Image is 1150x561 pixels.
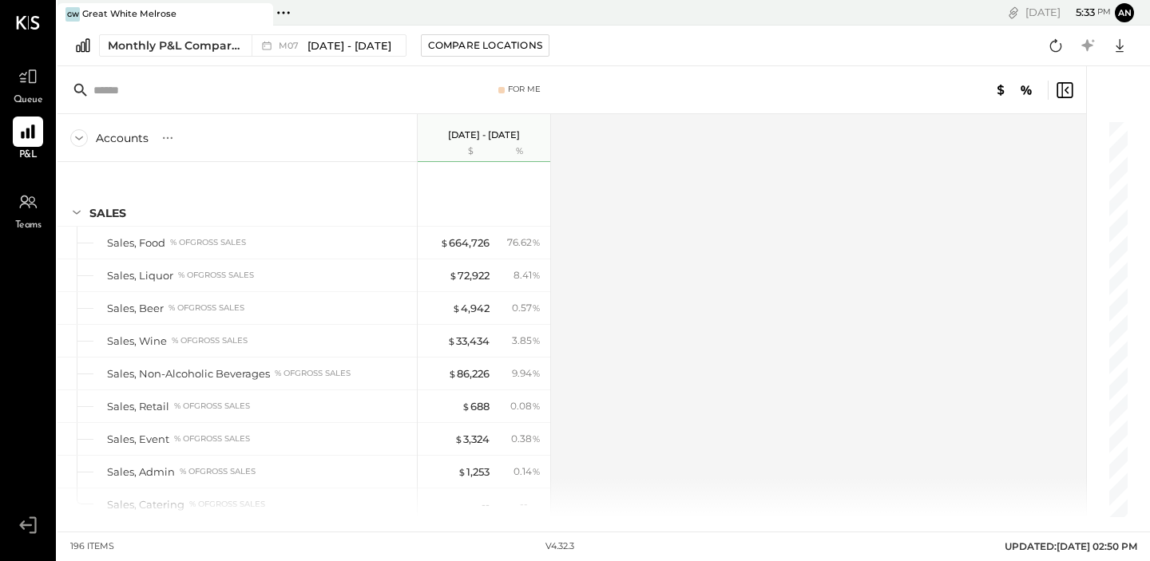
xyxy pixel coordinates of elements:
[107,432,169,447] div: Sales, Event
[452,302,461,314] span: $
[494,145,545,158] div: %
[462,400,470,413] span: $
[454,433,463,445] span: $
[169,302,244,314] div: % of GROSS SALES
[458,464,490,480] div: 1,253
[107,497,184,512] div: Sales, Catering
[440,235,490,251] div: 664,726
[107,464,175,480] div: Sales, Admin
[178,270,254,281] div: % of GROSS SALES
[307,38,391,53] span: [DATE] - [DATE]
[426,145,490,158] div: $
[508,84,541,95] div: For Me
[107,366,270,381] div: Sales, Non-Alcoholic Beverages
[1,117,55,163] a: P&L
[172,335,248,346] div: % of GROSS SALES
[107,235,165,251] div: Sales, Food
[440,236,449,249] span: $
[462,399,490,414] div: 688
[545,540,574,553] div: v 4.32.3
[1,61,55,108] a: Queue
[174,433,250,444] div: % of GROSS SALES
[447,334,456,347] span: $
[1005,4,1021,21] div: copy link
[507,235,541,250] div: 76.62
[70,540,114,553] div: 196 items
[520,497,541,511] div: --
[180,466,256,477] div: % of GROSS SALES
[1097,6,1111,18] span: pm
[512,334,541,348] div: 3.85
[454,432,490,447] div: 3,324
[532,334,541,346] span: %
[15,219,42,233] span: Teams
[532,268,541,281] span: %
[421,34,549,57] button: Compare Locations
[170,237,246,248] div: % of GROSS SALES
[14,93,43,108] span: Queue
[1025,5,1111,20] div: [DATE]
[19,148,38,163] span: P&L
[96,130,149,146] div: Accounts
[107,268,173,283] div: Sales, Liquor
[275,368,351,379] div: % of GROSS SALES
[174,401,250,412] div: % of GROSS SALES
[449,268,490,283] div: 72,922
[1,187,55,233] a: Teams
[448,367,457,380] span: $
[1005,540,1137,552] span: UPDATED: [DATE] 02:50 PM
[107,301,164,316] div: Sales, Beer
[107,334,167,349] div: Sales, Wine
[512,366,541,381] div: 9.94
[532,301,541,314] span: %
[512,301,541,315] div: 0.57
[514,464,541,479] div: 0.14
[510,399,541,413] div: 0.08
[1115,3,1134,22] button: an
[514,268,541,282] div: 8.41
[448,129,520,140] p: [DATE] - [DATE]
[279,41,303,50] span: M07
[532,399,541,412] span: %
[482,497,490,512] div: --
[532,235,541,248] span: %
[82,8,176,21] div: Great White Melrose
[532,464,541,477] span: %
[1063,5,1095,20] span: 5 : 33
[452,301,490,316] div: 4,942
[449,269,458,282] span: $
[65,7,80,22] div: GW
[511,432,541,446] div: 0.38
[108,38,242,53] div: Monthly P&L Comparison
[532,432,541,444] span: %
[189,499,265,510] div: % of GROSS SALES
[532,366,541,379] span: %
[107,399,169,414] div: Sales, Retail
[447,334,490,349] div: 33,434
[99,34,406,57] button: Monthly P&L Comparison M07[DATE] - [DATE]
[458,465,466,478] span: $
[89,205,126,221] div: SALES
[448,366,490,381] div: 86,226
[428,38,542,52] div: Compare Locations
